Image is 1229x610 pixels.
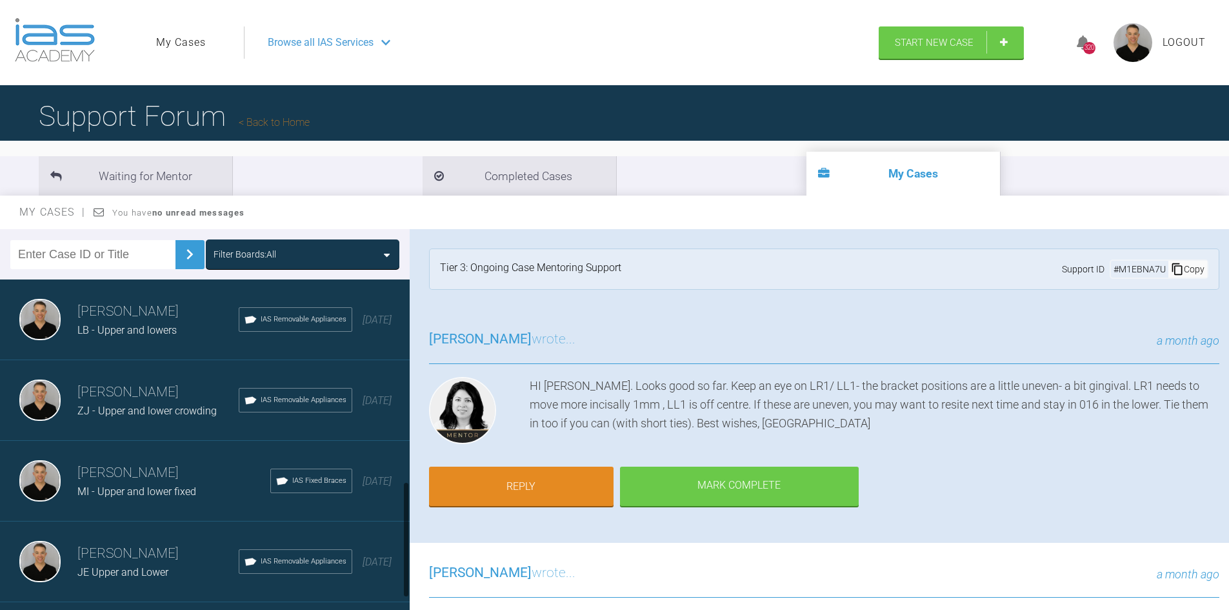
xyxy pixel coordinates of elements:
[620,467,859,507] div: Mark Complete
[261,556,346,567] span: IAS Removable Appliances
[77,405,217,417] span: ZJ - Upper and lower crowding
[806,152,1000,196] li: My Cases
[879,26,1024,59] a: Start New Case
[292,475,346,487] span: IAS Fixed Braces
[530,377,1219,449] div: HI [PERSON_NAME]. Looks good so far. Keep an eye on LR1/ LL1- the bracket positions are a little ...
[1083,42,1095,54] div: 320
[429,377,496,444] img: Hooria Olsen
[1157,334,1219,347] span: a month ago
[423,156,616,196] li: Completed Cases
[363,556,392,568] span: [DATE]
[1157,567,1219,581] span: a month ago
[77,566,168,578] span: JE Upper and Lower
[429,329,575,351] h3: wrote...
[429,565,532,580] span: [PERSON_NAME]
[77,324,177,336] span: LB - Upper and lowers
[429,562,575,584] h3: wrote...
[1062,262,1104,276] span: Support ID
[214,247,276,261] div: Filter Boards: All
[77,543,239,565] h3: [PERSON_NAME]
[39,94,310,139] h1: Support Forum
[112,208,245,218] span: You have
[152,208,245,218] strong: no unread messages
[363,475,392,487] span: [DATE]
[77,485,196,498] span: MI - Upper and lower fixed
[10,240,175,269] input: Enter Case ID or Title
[1114,23,1152,62] img: profile.png
[156,34,206,51] a: My Cases
[19,380,61,421] img: Stephen McCrory
[179,244,200,265] img: chevronRight.28bd32b0.svg
[268,34,374,51] span: Browse all IAS Services
[1111,262,1168,276] div: # M1EBNA7U
[19,299,61,340] img: Stephen McCrory
[19,206,86,218] span: My Cases
[895,37,974,48] span: Start New Case
[363,314,392,326] span: [DATE]
[429,331,532,347] span: [PERSON_NAME]
[77,381,239,403] h3: [PERSON_NAME]
[77,301,239,323] h3: [PERSON_NAME]
[239,116,310,128] a: Back to Home
[440,259,621,279] div: Tier 3: Ongoing Case Mentoring Support
[363,394,392,407] span: [DATE]
[19,541,61,582] img: Stephen McCrory
[261,314,346,325] span: IAS Removable Appliances
[261,394,346,406] span: IAS Removable Appliances
[77,462,270,484] h3: [PERSON_NAME]
[1163,34,1206,51] a: Logout
[429,467,614,507] a: Reply
[19,460,61,502] img: Stephen McCrory
[39,156,232,196] li: Waiting for Mentor
[1168,261,1207,278] div: Copy
[15,18,95,62] img: logo-light.3e3ef733.png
